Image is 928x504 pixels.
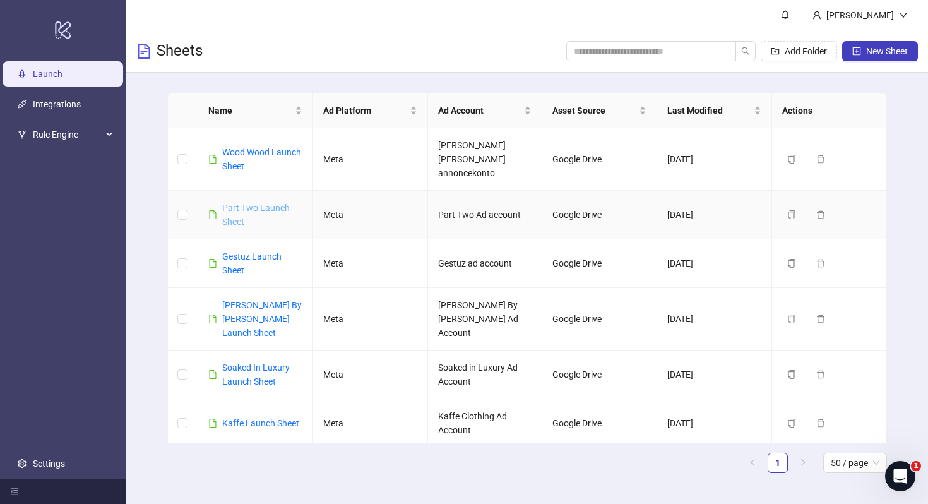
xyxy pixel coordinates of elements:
span: search [741,47,750,56]
th: Actions [772,93,887,128]
td: [PERSON_NAME] By [PERSON_NAME] Ad Account [428,288,543,351]
td: [PERSON_NAME] [PERSON_NAME] annoncekonto [428,128,543,191]
span: plus-square [852,47,861,56]
a: [PERSON_NAME] By [PERSON_NAME] Launch Sheet [222,300,302,338]
span: user [812,11,821,20]
span: file [208,315,217,323]
td: Meta [313,351,428,399]
div: [PERSON_NAME] [821,8,899,22]
td: Gestuz ad account [428,239,543,288]
div: Page Size [823,453,887,473]
td: Google Drive [542,288,657,351]
span: file [208,370,217,379]
li: Next Page [793,453,813,473]
span: down [899,11,908,20]
span: Asset Source [552,104,636,117]
td: Google Drive [542,239,657,288]
th: Last Modified [657,93,772,128]
a: Wood Wood Launch Sheet [222,147,301,171]
span: copy [787,315,796,323]
a: Kaffe Launch Sheet [222,418,299,428]
td: Google Drive [542,351,657,399]
td: Part Two Ad account [428,191,543,239]
span: copy [787,259,796,268]
span: delete [816,155,825,164]
td: [DATE] [657,351,772,399]
span: menu-fold [10,487,19,496]
span: delete [816,370,825,379]
iframe: Intercom live chat [885,461,915,491]
span: file [208,259,217,268]
td: Google Drive [542,399,657,448]
td: Meta [313,191,428,239]
span: file [208,155,217,164]
span: Last Modified [667,104,751,117]
span: delete [816,259,825,268]
button: New Sheet [842,41,918,61]
th: Asset Source [542,93,657,128]
td: [DATE] [657,288,772,351]
a: 1 [768,453,787,472]
span: Rule Engine [33,122,102,147]
span: Ad Platform [323,104,407,117]
li: 1 [768,453,788,473]
span: copy [787,370,796,379]
td: [DATE] [657,128,772,191]
span: delete [816,210,825,219]
span: copy [787,419,796,428]
a: Launch [33,69,62,79]
td: Meta [313,239,428,288]
td: Google Drive [542,128,657,191]
button: right [793,453,813,473]
a: Integrations [33,99,81,109]
span: 1 [911,461,921,471]
td: Soaked in Luxury Ad Account [428,351,543,399]
span: folder-add [771,47,780,56]
span: Name [208,104,292,117]
td: [DATE] [657,239,772,288]
span: left [749,459,756,466]
button: left [742,453,763,473]
a: Part Two Launch Sheet [222,203,290,227]
span: copy [787,210,796,219]
span: file-text [136,44,152,59]
span: delete [816,419,825,428]
a: Soaked In Luxury Launch Sheet [222,363,290,387]
span: delete [816,315,825,323]
span: Add Folder [785,46,827,56]
td: [DATE] [657,399,772,448]
span: copy [787,155,796,164]
span: New Sheet [866,46,908,56]
td: Google Drive [542,191,657,239]
span: Ad Account [438,104,522,117]
span: bell [781,10,790,19]
td: Kaffe Clothing Ad Account [428,399,543,448]
span: file [208,419,217,428]
button: Add Folder [761,41,837,61]
td: Meta [313,399,428,448]
td: [DATE] [657,191,772,239]
a: Gestuz Launch Sheet [222,251,282,275]
span: 50 / page [831,453,879,472]
span: fork [18,130,27,139]
a: Settings [33,459,65,469]
h3: Sheets [157,41,203,61]
li: Previous Page [742,453,763,473]
th: Name [198,93,313,128]
th: Ad Account [428,93,543,128]
th: Ad Platform [313,93,428,128]
span: file [208,210,217,219]
td: Meta [313,288,428,351]
td: Meta [313,128,428,191]
span: right [799,459,807,466]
